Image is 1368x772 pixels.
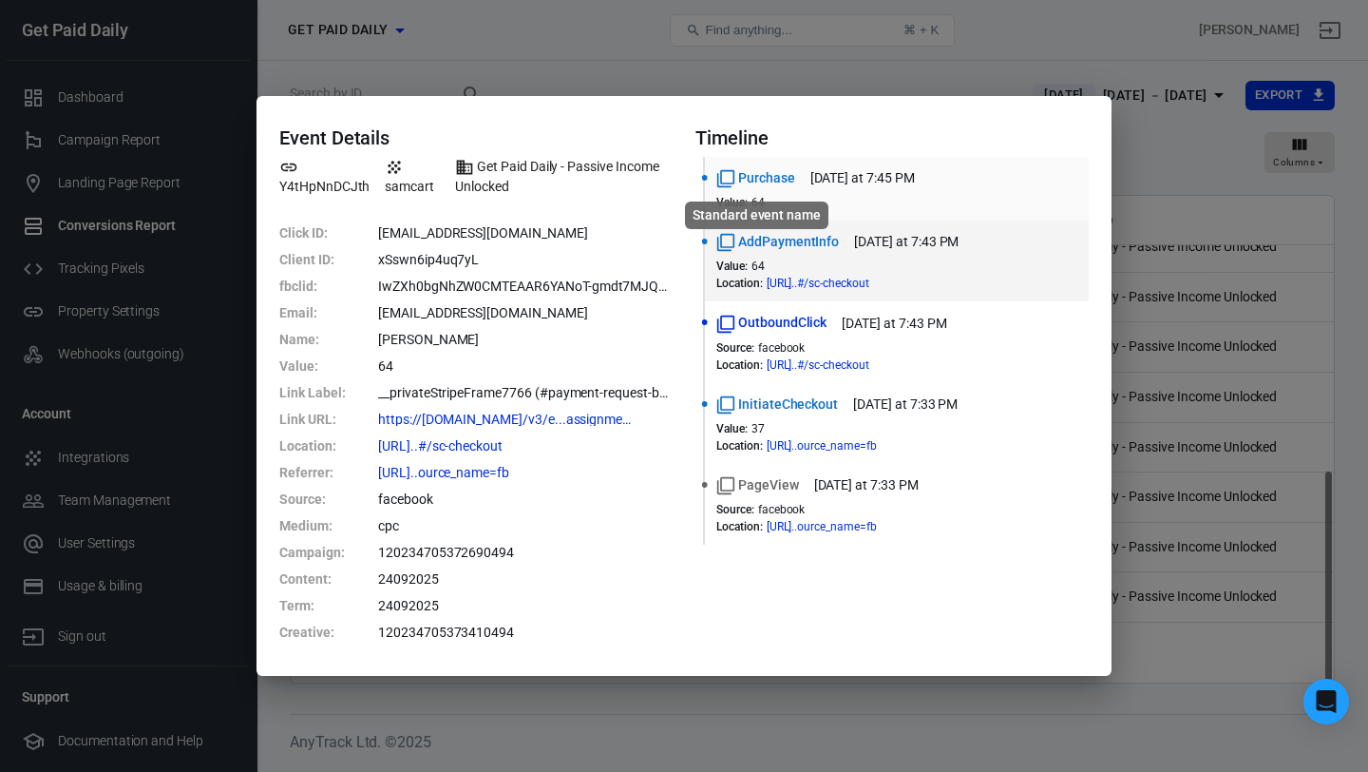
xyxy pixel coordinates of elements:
[767,359,903,371] span: https://getpaiddaily.samcart.com/products/get-paid-daily-passive-income-unlocked?fbclid=IwZXh0bgN...
[810,168,915,188] time: 2025-09-24T19:45:31+02:00
[378,299,673,326] dd: ericallellis@gmail.com
[279,406,374,433] dt: Link URL :
[378,433,673,459] dd: https://getpaiddaily.samcart.com/products/get-paid-daily-passive-income-unlocked?fbclid=IwZXh0bgN...
[378,459,673,486] dd: https://getpaiddaily.samcart.com/products/get-paid-daily-passive-income-unlocked?fbclid=IwZXh0bgN...
[854,232,959,252] time: 2025-09-24T19:43:37+02:00
[751,422,765,435] span: 37
[716,358,763,372] dt: Location :
[279,619,374,646] dt: Creative :
[695,126,1089,149] h4: Timeline
[279,566,374,592] dt: Content :
[279,512,374,539] dt: Medium :
[279,157,373,197] span: Property
[716,395,838,415] span: Standard event name
[279,353,374,379] dt: Value :
[758,341,806,355] span: facebook
[378,619,673,646] dd: 120234705373410494
[279,433,374,459] dt: Location :
[279,539,374,566] dt: Campaign :
[279,246,374,273] dt: Client ID :
[378,273,673,299] dd: IwZXh0bgNhZW0CMTEAAR6YANoT-gmdt7MJQZlBI5wlfQDUeGSM42wgfqeYa13zaYTo2gAEwEP2e2LyGA_aem_tQbaTV09933i...
[716,313,826,333] span: Standard event name
[767,278,903,289] span: https://getpaiddaily.samcart.com/products/get-paid-daily-passive-income-unlocked?fbclid=IwZXh0bgN...
[758,503,806,516] span: facebook
[279,326,374,353] dt: Name :
[716,341,754,355] dt: Source :
[716,475,799,495] span: Standard event name
[378,566,673,592] dd: 24092025
[378,326,673,353] dd: Erica Ellis
[716,232,839,252] span: Standard event name
[385,157,444,197] span: Integration
[378,413,673,426] span: https://js.stripe.com/v3/elements-inner-payment-request-54655a88088a119c05a7ac79eab23893.html#__s...
[279,459,374,486] dt: Referrer :
[716,503,754,516] dt: Source :
[279,126,673,149] h4: Event Details
[685,202,828,229] div: Standard event name
[716,520,763,533] dt: Location :
[378,220,673,246] dd: ericallellis@gmail.com
[279,299,374,326] dt: Email :
[378,486,673,512] dd: facebook
[279,379,374,406] dt: Link Label :
[279,486,374,512] dt: Source :
[842,314,946,334] time: 2025-09-24T19:43:30+02:00
[716,277,763,290] dt: Location :
[378,466,543,479] span: https://getpaiddaily.samcart.com/products/get-paid-daily-passive-income-unlocked?fbclid=IwZXh0bgN...
[279,273,374,299] dt: fbclid :
[378,246,673,273] dd: xSswn6ip4uq7yL
[378,406,673,433] dd: https://js.stripe.com/v3/elements-inner-payment-request-54655a88088a119c05a7ac79eab23893.html#__s...
[767,440,911,452] span: https://getpaiddaily.samcart.com/products/get-paid-daily-passive-income-unlocked?fbclid=IwZXh0bgN...
[716,439,763,453] dt: Location :
[378,592,673,619] dd: 24092025
[716,260,748,273] dt: Value :
[1303,679,1349,724] div: Open Intercom Messenger
[716,422,748,435] dt: Value :
[279,220,374,246] dt: Click ID :
[279,592,374,619] dt: Term :
[378,512,673,539] dd: cpc
[767,521,911,532] span: https://getpaiddaily.samcart.com/products/get-paid-daily-passive-income-unlocked?fbclid=IwZXh0bgN...
[378,353,673,379] dd: 64
[378,439,537,453] span: https://getpaiddaily.samcart.com/products/get-paid-daily-passive-income-unlocked?fbclid=IwZXh0bgN...
[716,168,795,188] span: Standard event name
[751,260,765,273] span: 64
[378,539,673,566] dd: 120234705372690494
[455,157,673,197] span: Brand name
[853,395,958,415] time: 2025-09-24T19:33:59+02:00
[814,475,919,495] time: 2025-09-24T19:33:59+02:00
[378,379,673,406] dd: __privateStripeFrame7766 (#payment-request-button)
